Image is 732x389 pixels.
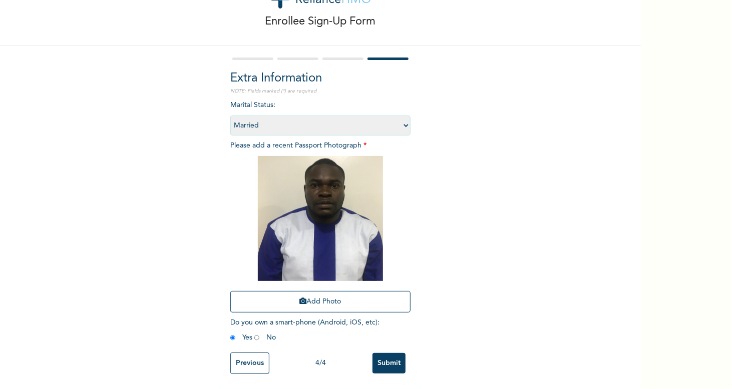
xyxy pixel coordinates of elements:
[230,142,411,317] span: Please add a recent Passport Photograph
[373,353,406,373] input: Submit
[265,13,376,30] p: Enrollee Sign-Up Form
[230,352,269,374] input: Previous
[269,358,373,368] div: 4 / 4
[230,291,411,312] button: Add Photo
[230,101,411,129] span: Marital Status :
[230,87,411,95] p: NOTE: Fields marked (*) are required
[230,319,380,341] span: Do you own a smart-phone (Android, iOS, etc) : Yes No
[258,156,383,281] img: Crop
[230,69,411,87] h2: Extra Information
